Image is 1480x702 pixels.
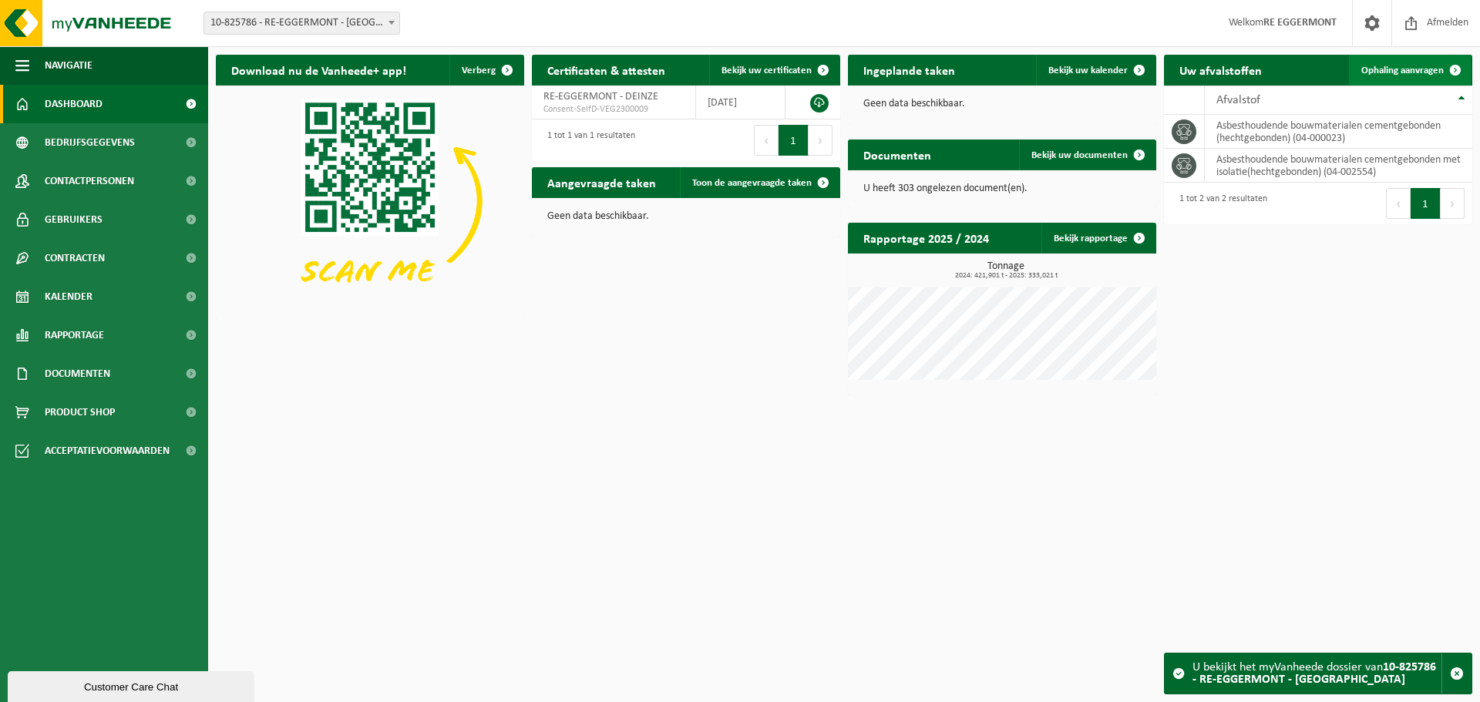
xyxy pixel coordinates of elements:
[8,668,257,702] iframe: chat widget
[848,139,947,170] h2: Documenten
[1172,186,1267,220] div: 1 tot 2 van 2 resultaten
[721,65,812,76] span: Bekijk uw certificaten
[1441,188,1465,219] button: Next
[856,261,1156,280] h3: Tonnage
[809,125,832,156] button: Next
[1031,150,1128,160] span: Bekijk uw documenten
[863,99,1141,109] p: Geen data beschikbaar.
[779,125,809,156] button: 1
[1048,65,1128,76] span: Bekijk uw kalender
[45,200,103,239] span: Gebruikers
[462,65,496,76] span: Verberg
[1411,188,1441,219] button: 1
[1349,55,1471,86] a: Ophaling aanvragen
[696,86,785,119] td: [DATE]
[449,55,523,86] button: Verberg
[543,103,684,116] span: Consent-SelfD-VEG2300009
[216,55,422,85] h2: Download nu de Vanheede+ app!
[204,12,399,34] span: 10-825786 - RE-EGGERMONT - DEINZE
[709,55,839,86] a: Bekijk uw certificaten
[848,223,1004,253] h2: Rapportage 2025 / 2024
[1019,139,1155,170] a: Bekijk uw documenten
[1192,653,1441,694] div: U bekijkt het myVanheede dossier van
[45,277,92,316] span: Kalender
[216,86,524,317] img: Download de VHEPlus App
[1263,17,1337,29] strong: RE EGGERMONT
[45,123,135,162] span: Bedrijfsgegevens
[45,162,134,200] span: Contactpersonen
[1386,188,1411,219] button: Previous
[45,316,104,354] span: Rapportage
[856,272,1156,280] span: 2024: 421,901 t - 2025: 333,021 t
[45,85,103,123] span: Dashboard
[543,91,658,102] span: RE-EGGERMONT - DEINZE
[680,167,839,198] a: Toon de aangevraagde taken
[203,12,400,35] span: 10-825786 - RE-EGGERMONT - DEINZE
[1205,115,1472,149] td: asbesthoudende bouwmaterialen cementgebonden (hechtgebonden) (04-000023)
[1205,149,1472,183] td: asbesthoudende bouwmaterialen cementgebonden met isolatie(hechtgebonden) (04-002554)
[1216,94,1260,106] span: Afvalstof
[692,178,812,188] span: Toon de aangevraagde taken
[754,125,779,156] button: Previous
[1192,661,1436,686] strong: 10-825786 - RE-EGGERMONT - [GEOGRAPHIC_DATA]
[532,55,681,85] h2: Certificaten & attesten
[1036,55,1155,86] a: Bekijk uw kalender
[1361,65,1444,76] span: Ophaling aanvragen
[863,183,1141,194] p: U heeft 303 ongelezen document(en).
[1041,223,1155,254] a: Bekijk rapportage
[848,55,970,85] h2: Ingeplande taken
[45,432,170,470] span: Acceptatievoorwaarden
[45,46,92,85] span: Navigatie
[45,239,105,277] span: Contracten
[547,211,825,222] p: Geen data beschikbaar.
[45,354,110,393] span: Documenten
[540,123,635,157] div: 1 tot 1 van 1 resultaten
[1164,55,1277,85] h2: Uw afvalstoffen
[45,393,115,432] span: Product Shop
[532,167,671,197] h2: Aangevraagde taken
